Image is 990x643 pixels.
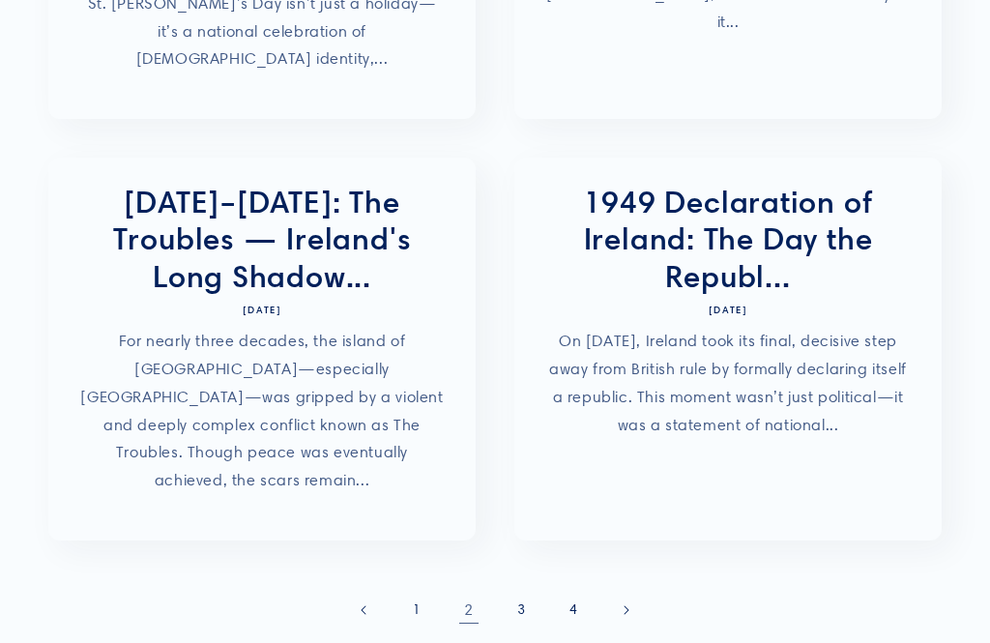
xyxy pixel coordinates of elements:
[395,589,438,631] a: Page 1
[552,589,595,631] a: Page 4
[343,589,386,631] a: Previous page
[500,589,542,631] a: Page 3
[448,589,490,631] a: Page 2
[604,589,647,631] a: Next page
[48,589,942,631] nav: Pagination
[543,184,913,295] a: 1949 Declaration of Ireland: The Day the Republ...
[77,184,447,295] a: [DATE]–[DATE]: The Troubles — Ireland's Long Shadow...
